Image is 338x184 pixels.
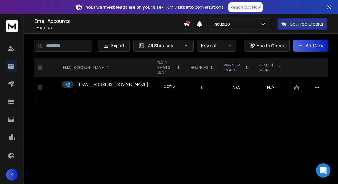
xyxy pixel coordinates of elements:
[164,83,175,89] div: 0 of 15
[86,4,161,10] strong: Your warmest leads are on your site
[293,40,328,52] button: Add New
[197,40,236,52] button: Newest
[256,43,284,49] p: Health Check
[86,4,224,10] p: – Turn visits into conversations
[244,40,290,52] button: Health Check
[277,18,327,30] button: Get Free Credits
[214,21,232,27] p: Incubizo
[6,169,18,181] button: K
[259,63,276,72] p: HEALTH SCORE
[48,26,52,31] span: 1 / 1
[98,40,130,52] button: Export
[219,77,254,98] td: N/A
[148,43,181,49] p: All Statuses
[190,84,215,90] p: 0
[34,26,183,31] p: Emails :
[63,65,110,70] div: EMAIL ACCOUNT NAME
[257,84,284,90] p: N/A
[228,2,263,12] a: Reach Out Now
[6,20,18,32] img: logo
[157,60,175,75] p: DAILY EMAILS SENT
[191,65,208,70] p: BOUNCES
[316,163,330,178] div: Open Intercom Messenger
[230,4,261,10] p: Reach Out Now
[34,17,183,25] h1: Email Accounts
[290,21,323,27] p: Get Free Credits
[224,63,243,72] p: WARMUP EMAILS
[77,81,148,87] p: [EMAIL_ADDRESS][DOMAIN_NAME]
